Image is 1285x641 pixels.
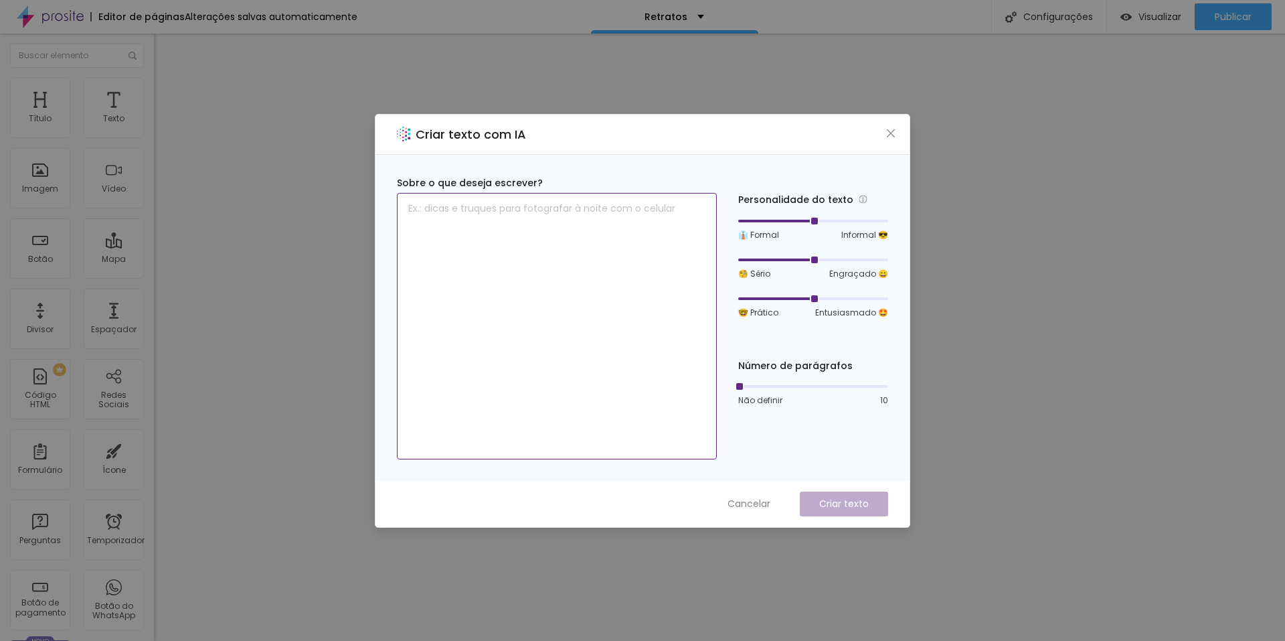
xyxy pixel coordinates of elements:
button: Criar texto [800,492,888,516]
font: Criar texto com IA [416,126,526,143]
font: 🧐 Sério [738,268,770,279]
font: Engraçado 😄 [829,268,888,279]
button: Fechar [884,126,898,140]
font: Número de parágrafos [738,359,853,372]
font: Sobre o que deseja escrever? [397,176,543,190]
font: Cancelar [727,497,770,510]
font: Informal 😎 [841,229,888,240]
font: 10 [880,395,888,406]
font: 👔 Formal [738,229,779,240]
font: 🤓 Prático [738,307,778,318]
span: fechar [885,128,896,139]
button: Cancelar [714,492,784,516]
font: Entusiasmado 🤩 [815,307,888,318]
font: Personalidade do texto [738,193,853,206]
font: Não definir [738,395,782,406]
